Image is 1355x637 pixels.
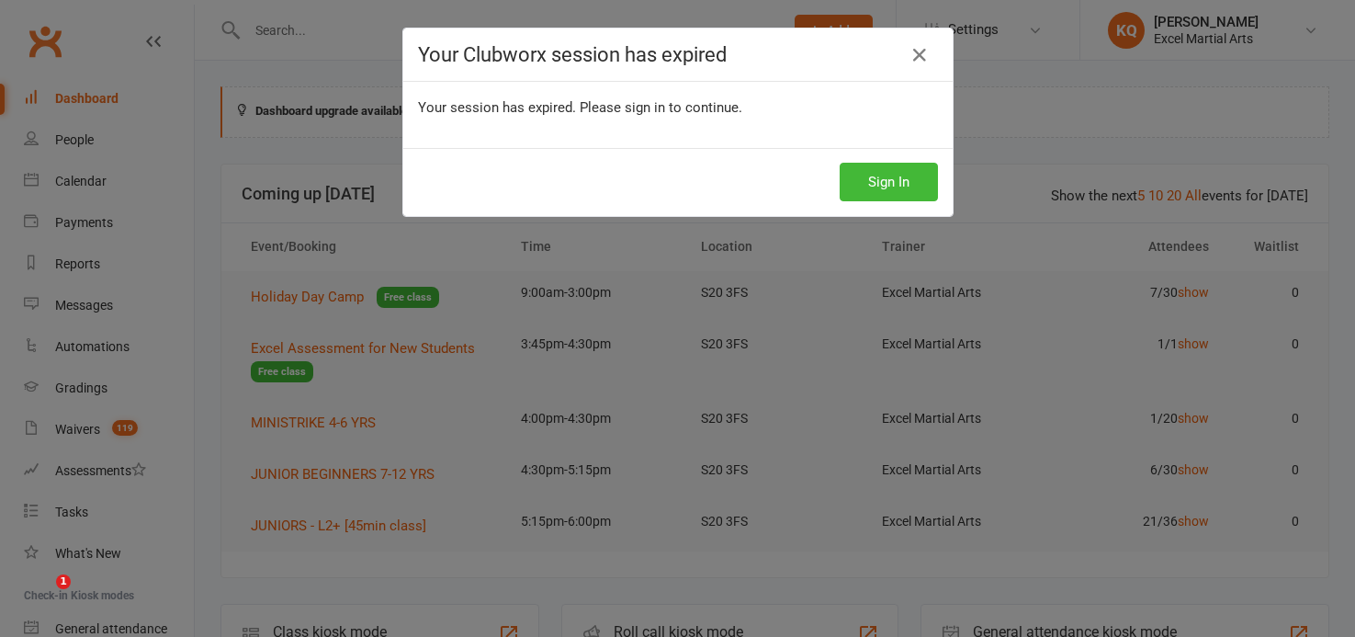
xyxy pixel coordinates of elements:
[905,40,934,70] a: Close
[418,43,938,66] h4: Your Clubworx session has expired
[840,163,938,201] button: Sign In
[418,99,742,116] span: Your session has expired. Please sign in to continue.
[18,574,62,619] iframe: Intercom live chat
[56,574,71,589] span: 1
